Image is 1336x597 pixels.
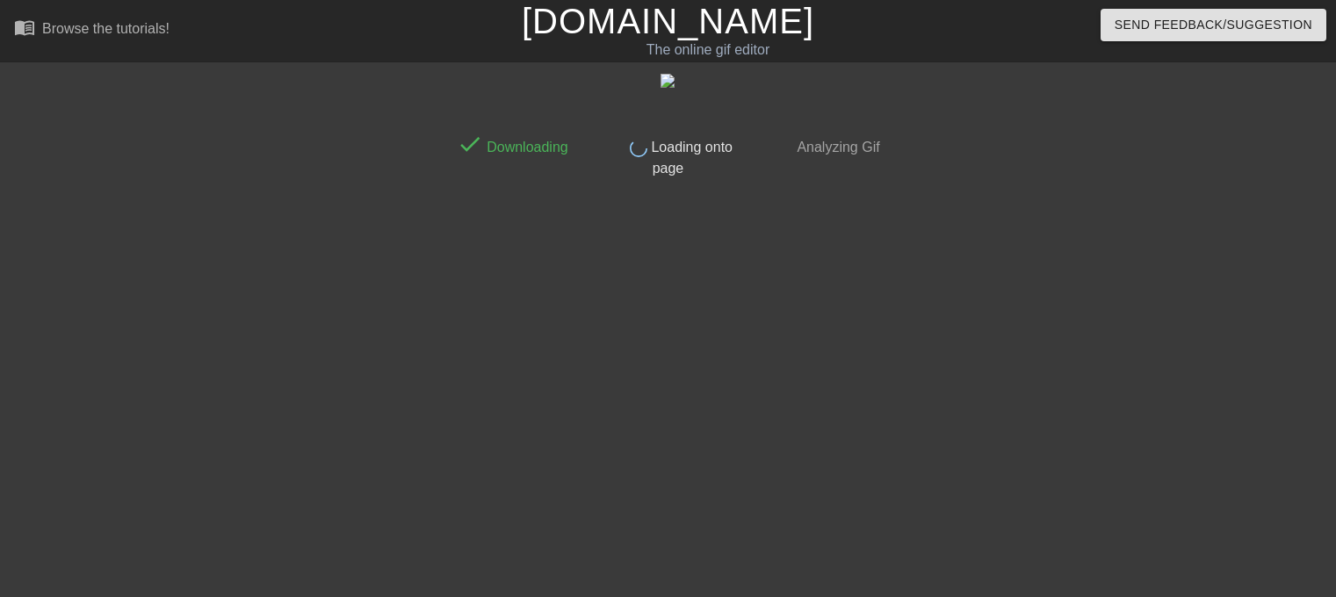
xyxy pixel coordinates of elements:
img: undefined [661,74,675,88]
span: Analyzing Gif [794,140,880,155]
a: Browse the tutorials! [14,17,170,44]
button: Send Feedback/Suggestion [1101,9,1326,41]
span: Send Feedback/Suggestion [1115,14,1312,36]
div: Browse the tutorials! [42,21,170,36]
span: menu_book [14,17,35,38]
span: Downloading [483,140,568,155]
span: Loading onto page [647,140,733,176]
span: done [457,131,483,157]
a: [DOMAIN_NAME] [522,2,814,40]
div: The online gif editor [454,40,962,61]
